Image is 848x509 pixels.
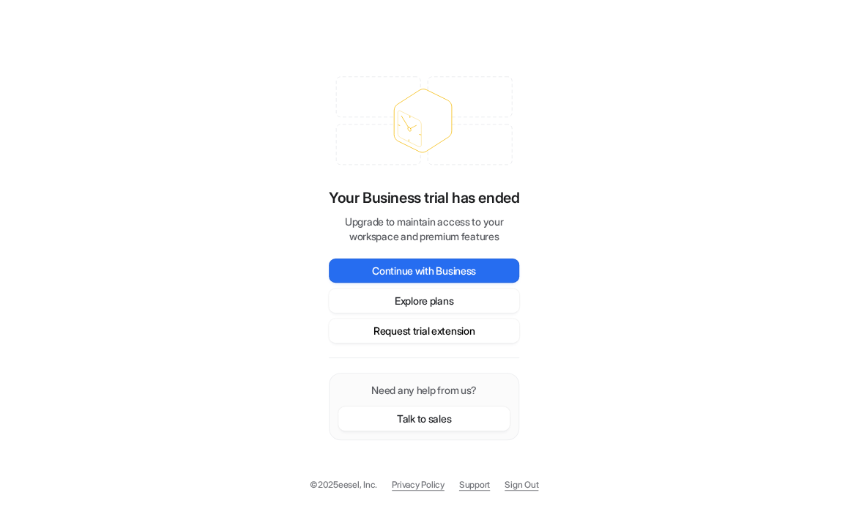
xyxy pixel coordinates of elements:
p: Your Business trial has ended [329,187,519,209]
p: Upgrade to maintain access to your workspace and premium features [329,215,519,244]
button: Continue with Business [329,259,519,283]
p: Need any help from us? [338,382,510,398]
button: Request trial extension [329,319,519,343]
button: Talk to sales [338,406,510,431]
span: Support [459,478,490,491]
a: Privacy Policy [392,478,445,491]
button: Explore plans [329,289,519,313]
p: © 2025 eesel, Inc. [310,478,377,491]
a: Sign Out [505,478,538,491]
